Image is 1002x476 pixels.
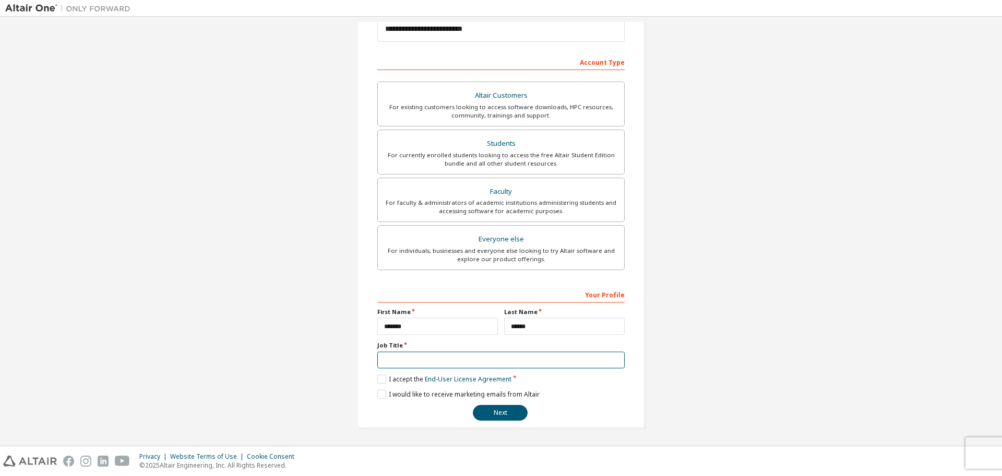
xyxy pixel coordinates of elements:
img: Altair One [5,3,136,14]
label: I would like to receive marketing emails from Altair [377,390,540,399]
p: © 2025 Altair Engineering, Inc. All Rights Reserved. [139,461,301,470]
label: Job Title [377,341,625,350]
label: Last Name [504,308,625,316]
div: Cookie Consent [247,452,301,461]
label: First Name [377,308,498,316]
div: For existing customers looking to access software downloads, HPC resources, community, trainings ... [384,103,618,120]
div: For currently enrolled students looking to access the free Altair Student Edition bundle and all ... [384,151,618,168]
div: Website Terms of Use [170,452,247,461]
div: For individuals, businesses and everyone else looking to try Altair software and explore our prod... [384,247,618,263]
a: End-User License Agreement [425,375,511,384]
label: I accept the [377,375,511,384]
img: altair_logo.svg [3,456,57,467]
div: Your Profile [377,286,625,303]
img: linkedin.svg [98,456,109,467]
div: Privacy [139,452,170,461]
div: Faculty [384,184,618,199]
div: For faculty & administrators of academic institutions administering students and accessing softwa... [384,199,618,215]
div: Account Type [377,53,625,70]
button: Next [473,405,528,421]
img: instagram.svg [80,456,91,467]
img: facebook.svg [63,456,74,467]
img: youtube.svg [115,456,130,467]
div: Everyone else [384,232,618,247]
div: Students [384,136,618,151]
div: Altair Customers [384,88,618,103]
